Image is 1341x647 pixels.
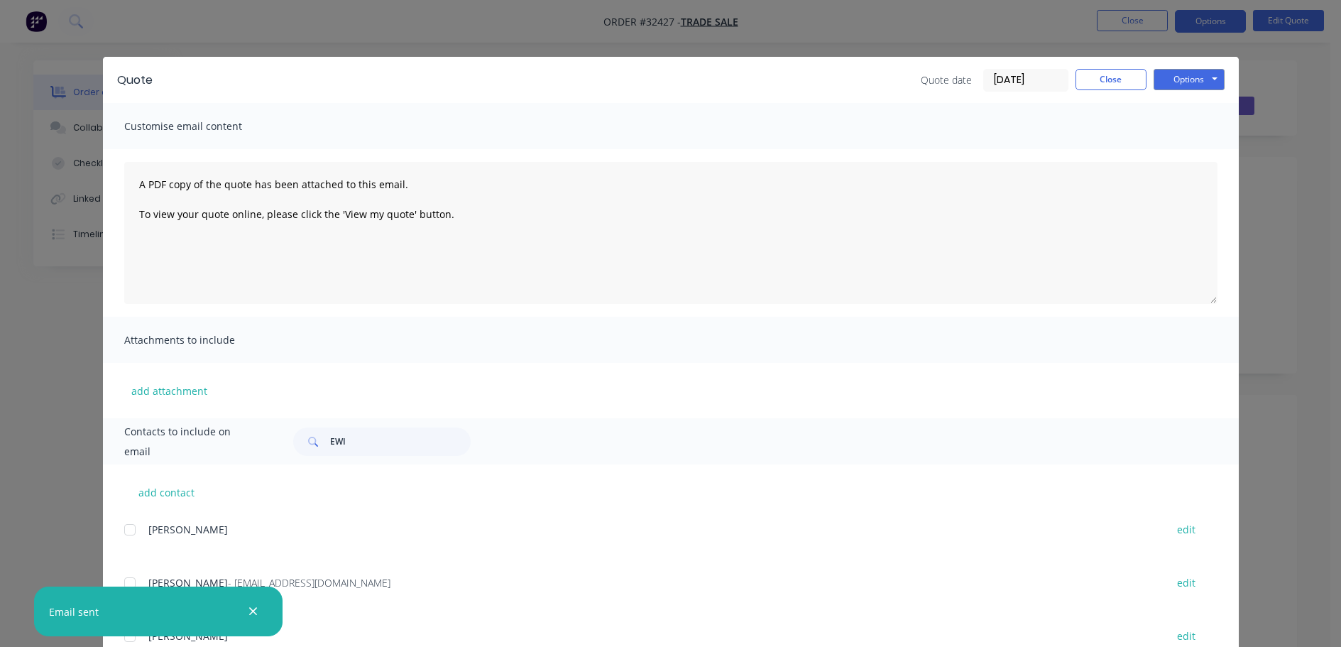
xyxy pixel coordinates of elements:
span: [PERSON_NAME] [148,576,228,589]
span: [PERSON_NAME] [148,523,228,536]
span: Attachments to include [124,330,280,350]
span: Quote date [921,72,972,87]
button: edit [1168,626,1204,646]
button: Options [1154,69,1225,90]
span: Customise email content [124,116,280,136]
button: add contact [124,482,209,503]
input: Search... [330,428,471,456]
button: add attachment [124,380,214,401]
button: edit [1168,520,1204,539]
span: - [EMAIL_ADDRESS][DOMAIN_NAME] [228,576,390,589]
button: edit [1168,573,1204,592]
span: Contacts to include on email [124,422,258,462]
div: Quote [117,72,153,89]
textarea: A PDF copy of the quote has been attached to this email. To view your quote online, please click ... [124,162,1217,304]
div: Email sent [49,604,99,619]
button: Close [1075,69,1146,90]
